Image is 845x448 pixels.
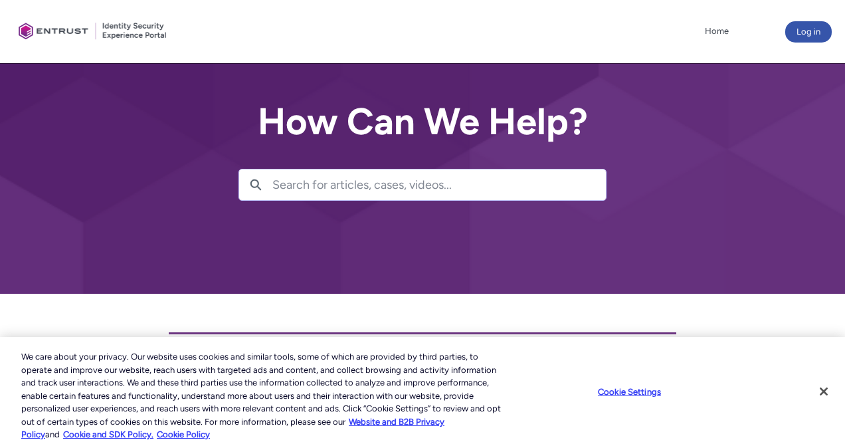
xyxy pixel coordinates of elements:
[21,350,507,441] div: We care about your privacy. Our website uses cookies and similar tools, some of which are provide...
[702,21,732,41] a: Home
[238,101,607,142] h2: How Can We Help?
[239,169,272,200] button: Search
[63,429,153,439] a: Cookie and SDK Policy.
[809,377,838,406] button: Close
[157,429,210,439] a: Cookie Policy
[272,169,606,200] input: Search for articles, cases, videos...
[588,378,671,405] button: Cookie Settings
[785,21,832,43] button: Log in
